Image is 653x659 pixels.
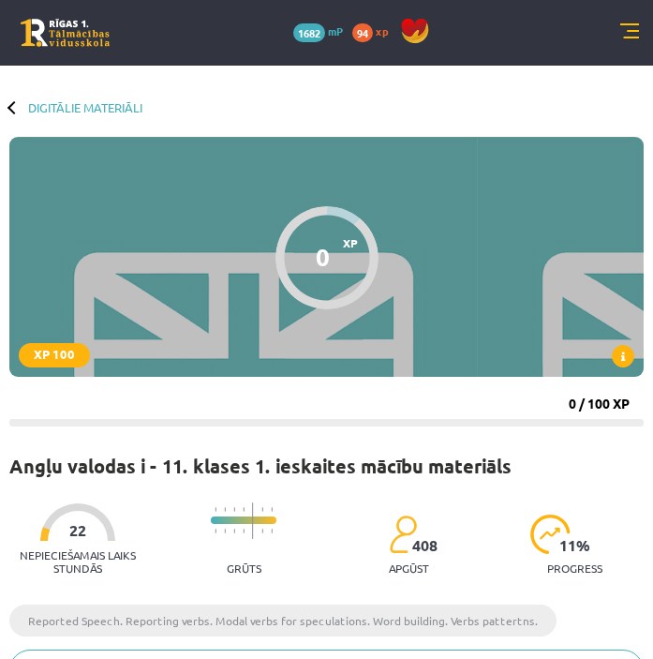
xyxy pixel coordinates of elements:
span: 22 [69,522,86,539]
img: icon-short-line-57e1e144782c952c97e751825c79c345078a6d821885a25fce030b3d8c18986b.svg [271,507,273,512]
img: icon-short-line-57e1e144782c952c97e751825c79c345078a6d821885a25fce030b3d8c18986b.svg [215,529,216,533]
img: icon-long-line-d9ea69661e0d244f92f715978eff75569469978d946b2353a9bb055b3ed8787d.svg [252,502,254,539]
img: icon-short-line-57e1e144782c952c97e751825c79c345078a6d821885a25fce030b3d8c18986b.svg [233,507,235,512]
a: Rīgas 1. Tālmācības vidusskola [21,19,110,47]
img: icon-short-line-57e1e144782c952c97e751825c79c345078a6d821885a25fce030b3d8c18986b.svg [261,507,263,512]
img: icon-short-line-57e1e144782c952c97e751825c79c345078a6d821885a25fce030b3d8c18986b.svg [261,529,263,533]
li: Reported Speech. Reporting verbs. Modal verbs for speculations. Word building. Verbs pattertns. [9,605,557,637]
img: icon-short-line-57e1e144782c952c97e751825c79c345078a6d821885a25fce030b3d8c18986b.svg [233,529,235,533]
a: 94 xp [352,23,397,38]
img: icon-short-line-57e1e144782c952c97e751825c79c345078a6d821885a25fce030b3d8c18986b.svg [215,507,216,512]
span: XP [343,236,358,249]
img: icon-short-line-57e1e144782c952c97e751825c79c345078a6d821885a25fce030b3d8c18986b.svg [271,529,273,533]
img: icon-progress-161ccf0a02000e728c5f80fcf4c31c7af3da0e1684b2b1d7c360e028c24a22f1.svg [530,515,571,554]
span: 11 % [559,537,591,554]
img: icon-short-line-57e1e144782c952c97e751825c79c345078a6d821885a25fce030b3d8c18986b.svg [224,529,226,533]
p: progress [547,562,602,575]
p: apgūst [389,562,429,575]
div: XP 100 [19,343,90,367]
span: 94 [352,23,373,42]
span: xp [376,23,388,38]
span: 408 [412,537,438,554]
span: mP [328,23,343,38]
h1: Angļu valodas i - 11. klases 1. ieskaites mācību materiāls [9,455,512,477]
span: 1682 [293,23,325,42]
img: icon-short-line-57e1e144782c952c97e751825c79c345078a6d821885a25fce030b3d8c18986b.svg [243,529,245,533]
div: 0 [316,243,330,271]
img: students-c634bb4e5e11cddfef0936a35e636f08e4e9abd3cc4e673bd6f9a4125e45ecb1.svg [389,515,416,554]
img: icon-short-line-57e1e144782c952c97e751825c79c345078a6d821885a25fce030b3d8c18986b.svg [243,507,245,512]
img: icon-short-line-57e1e144782c952c97e751825c79c345078a6d821885a25fce030b3d8c18986b.svg [224,507,226,512]
a: Digitālie materiāli [28,100,142,114]
p: Nepieciešamais laiks stundās [9,548,147,575]
p: Grūts [227,562,261,575]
